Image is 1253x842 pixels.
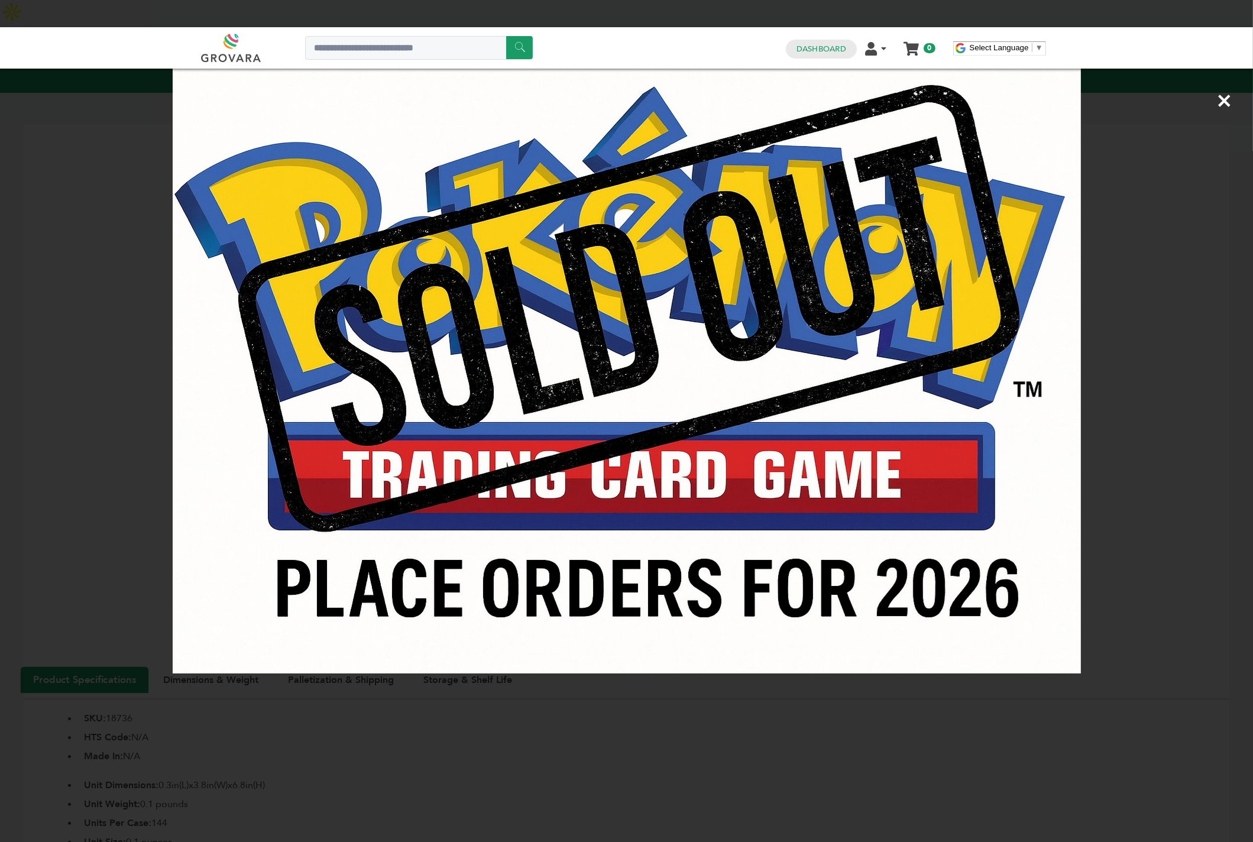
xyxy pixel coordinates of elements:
img: Image Preview [173,68,1081,673]
span: ▼ [1035,43,1043,52]
span: 0 [924,43,935,53]
input: Search a product or brand... [305,36,533,60]
span: ​ [1032,43,1032,52]
span: Select Language [970,43,1029,52]
a: My Cart [905,38,918,50]
span: × [1216,84,1232,117]
a: Dashboard [797,44,846,54]
a: Select Language​ [970,43,1043,52]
